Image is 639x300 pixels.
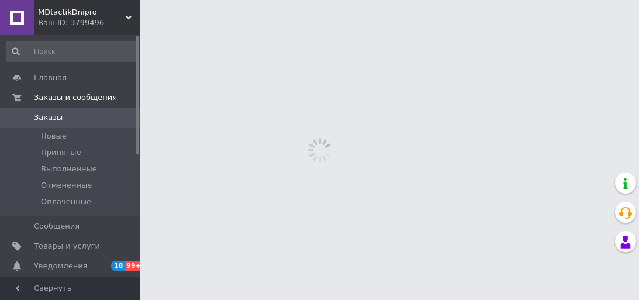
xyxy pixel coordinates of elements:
span: Сообщения [34,221,80,232]
span: Товары и услуги [34,241,100,251]
span: Уведомления [34,261,87,271]
span: 18 [111,261,125,271]
span: Отмененные [41,180,92,191]
span: MDtactikDnipro [38,7,126,18]
div: Ваш ID: 3799496 [38,18,140,28]
input: Поиск [6,41,138,62]
span: Выполненные [41,164,97,174]
span: Оплаченные [41,196,91,207]
span: Заказы и сообщения [34,92,117,103]
span: Главная [34,73,67,83]
span: Принятые [41,147,81,158]
span: Новые [41,131,67,142]
span: 99+ [125,261,144,271]
span: Заказы [34,112,63,123]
